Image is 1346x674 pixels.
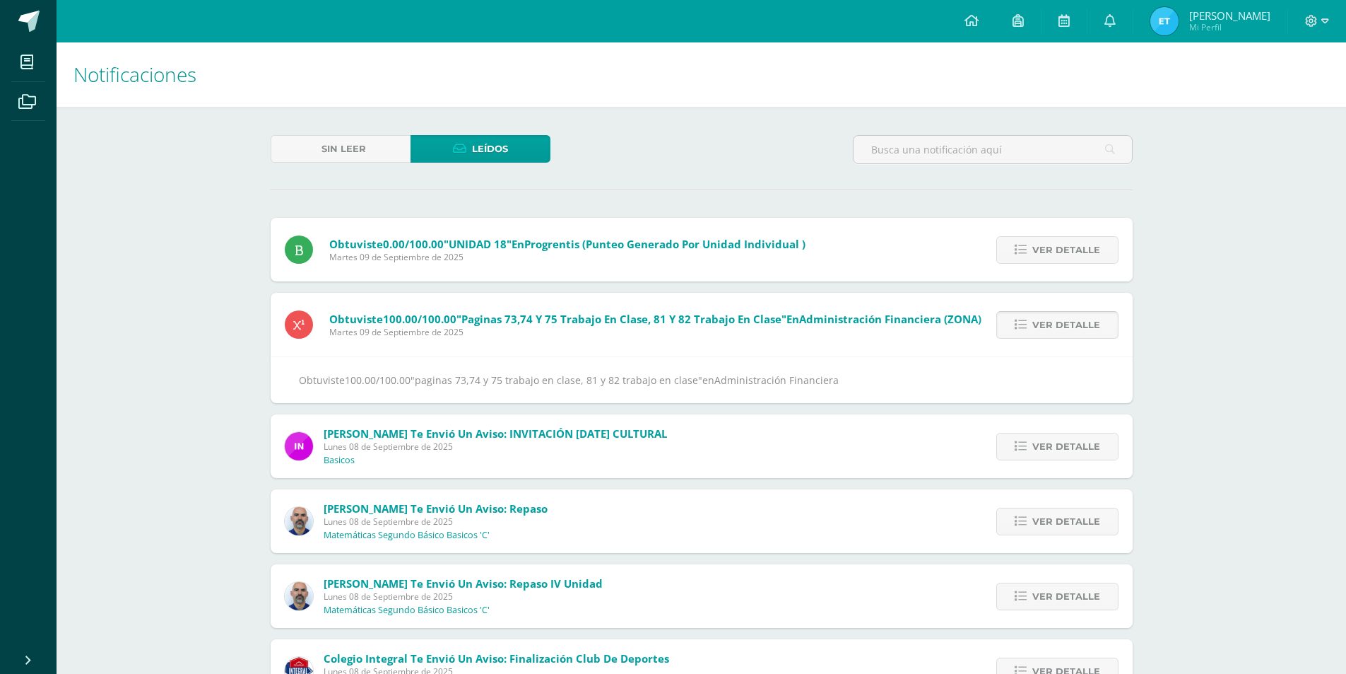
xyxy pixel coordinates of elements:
span: "UNIDAD 18" [444,237,512,251]
span: Obtuviste en [329,312,981,326]
span: Progrentis (Punteo generado por unidad individual ) [524,237,805,251]
a: Sin leer [271,135,411,163]
p: Basicos [324,455,355,466]
span: Lunes 08 de Septiembre de 2025 [324,591,603,603]
span: [PERSON_NAME] te envió un aviso: INVITACIÓN [DATE] CULTURAL [324,426,667,441]
span: Obtuviste en [329,237,805,251]
span: Administración Financiera [714,373,839,387]
span: Notificaciones [73,61,196,88]
span: Ver detalle [1032,434,1100,460]
img: 48c398fb785a2099634bf6fdb20721f2.png [1150,7,1179,35]
span: Administración Financiera (ZONA) [799,312,981,326]
span: 0.00/100.00 [383,237,444,251]
span: Mi Perfil [1189,21,1270,33]
input: Busca una notificación aquí [854,136,1132,163]
img: 25a107f0461d339fca55307c663570d2.png [285,582,313,610]
span: "paginas 73,74 y 75 trabajo en clase, 81 y 82 trabajo en clase" [456,312,786,326]
img: 49dcc5f07bc63dd4e845f3f2a9293567.png [285,432,313,460]
span: [PERSON_NAME] te envió un aviso: Repaso [324,501,548,516]
span: Sin leer [321,136,366,162]
span: Ver detalle [1032,312,1100,338]
span: Lunes 08 de Septiembre de 2025 [324,516,548,528]
span: Ver detalle [1032,509,1100,535]
span: Martes 09 de Septiembre de 2025 [329,326,981,338]
span: Ver detalle [1032,583,1100,610]
a: Leídos [411,135,550,163]
p: Matemáticas Segundo Básico Basicos 'C' [324,530,490,541]
span: 100.00/100.00 [345,373,411,387]
div: Obtuviste en [299,371,1104,389]
span: Colegio Integral te envió un aviso: Finalización Club de Deportes [324,651,669,666]
span: [PERSON_NAME] [1189,8,1270,23]
span: "paginas 73,74 y 75 trabajo en clase, 81 y 82 trabajo en clase" [411,373,702,387]
span: Leídos [472,136,508,162]
img: 25a107f0461d339fca55307c663570d2.png [285,507,313,535]
span: [PERSON_NAME] te envió un aviso: Repaso IV Unidad [324,576,603,591]
span: Ver detalle [1032,237,1100,263]
span: 100.00/100.00 [383,312,456,326]
p: Matemáticas Segundo Básico Basicos 'C' [324,605,490,616]
span: Lunes 08 de Septiembre de 2025 [324,441,667,453]
span: Martes 09 de Septiembre de 2025 [329,251,805,263]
